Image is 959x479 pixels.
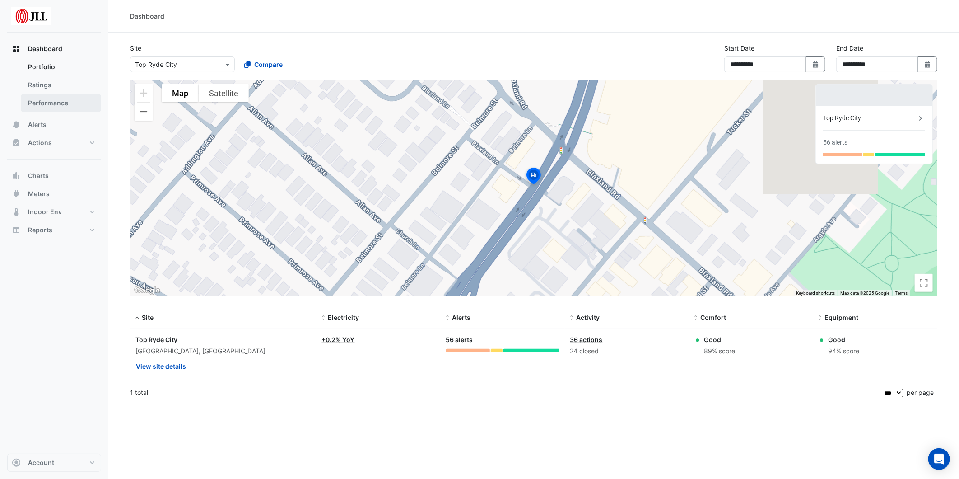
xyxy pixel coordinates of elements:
[21,58,101,76] a: Portfolio
[840,291,889,296] span: Map data ©2025 Google
[7,185,101,203] button: Meters
[7,134,101,152] button: Actions
[12,44,21,53] app-icon: Dashboard
[12,225,21,235] app-icon: Reports
[21,94,101,112] a: Performance
[7,221,101,239] button: Reports
[12,120,21,129] app-icon: Alerts
[12,207,21,216] app-icon: Indoor Env
[570,336,603,343] a: 36 actions
[28,171,49,180] span: Charts
[907,389,934,396] span: per page
[452,314,471,321] span: Alerts
[11,7,51,25] img: Company Logo
[704,335,736,344] div: Good
[28,207,62,216] span: Indoor Env
[328,314,359,321] span: Electricity
[915,274,933,292] button: Toggle fullscreen view
[199,84,249,102] button: Show satellite imagery
[12,138,21,147] app-icon: Actions
[823,138,847,147] div: 56 alerts
[724,43,754,53] label: Start Date
[570,346,684,357] div: 24 closed
[12,171,21,180] app-icon: Charts
[135,346,311,357] div: [GEOGRAPHIC_DATA], [GEOGRAPHIC_DATA]
[829,346,860,357] div: 94% score
[28,458,54,467] span: Account
[132,285,162,296] img: Google
[254,60,283,69] span: Compare
[7,454,101,472] button: Account
[28,44,62,53] span: Dashboard
[928,448,950,470] div: Open Intercom Messenger
[812,61,820,68] fa-icon: Select Date
[130,381,880,404] div: 1 total
[823,113,916,123] div: Top Ryde City
[7,116,101,134] button: Alerts
[135,84,153,102] button: Zoom in
[825,314,859,321] span: Equipment
[701,314,726,321] span: Comfort
[446,335,559,345] div: 56 alerts
[7,203,101,221] button: Indoor Env
[524,166,544,188] img: site-pin-selected.svg
[28,138,52,147] span: Actions
[829,335,860,344] div: Good
[135,335,311,344] div: Top Ryde City
[130,11,164,21] div: Dashboard
[7,58,101,116] div: Dashboard
[28,225,52,235] span: Reports
[895,291,908,296] a: Terms
[796,290,835,296] button: Keyboard shortcuts
[142,314,154,321] span: Site
[836,43,863,53] label: End Date
[132,285,162,296] a: Open this area in Google Maps (opens a new window)
[130,43,141,53] label: Site
[28,120,47,129] span: Alerts
[238,56,289,72] button: Compare
[135,358,186,374] button: View site details
[21,76,101,94] a: Ratings
[322,336,355,343] a: +0.2% YoY
[12,189,21,198] app-icon: Meters
[135,103,153,121] button: Zoom out
[704,346,736,357] div: 89% score
[7,40,101,58] button: Dashboard
[28,189,50,198] span: Meters
[924,61,932,68] fa-icon: Select Date
[577,314,600,321] span: Activity
[162,84,199,102] button: Show street map
[7,167,101,185] button: Charts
